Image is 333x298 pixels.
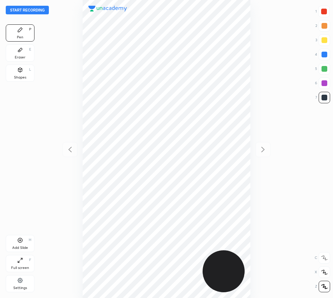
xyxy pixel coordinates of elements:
[14,76,26,79] div: Shapes
[315,77,330,89] div: 6
[315,34,330,46] div: 3
[11,266,29,270] div: Full screen
[6,6,49,14] button: Start recording
[29,238,31,242] div: H
[315,6,330,17] div: 1
[315,20,330,32] div: 2
[315,49,330,60] div: 4
[29,48,31,51] div: E
[315,266,330,278] div: X
[12,246,28,250] div: Add Slide
[17,36,23,39] div: Pen
[29,68,31,71] div: L
[315,63,330,75] div: 5
[15,56,26,59] div: Eraser
[315,281,330,292] div: Z
[88,6,127,11] img: logo.38c385cc.svg
[13,286,27,290] div: Settings
[315,252,330,264] div: C
[29,258,31,262] div: F
[315,92,330,103] div: 7
[29,28,31,31] div: P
